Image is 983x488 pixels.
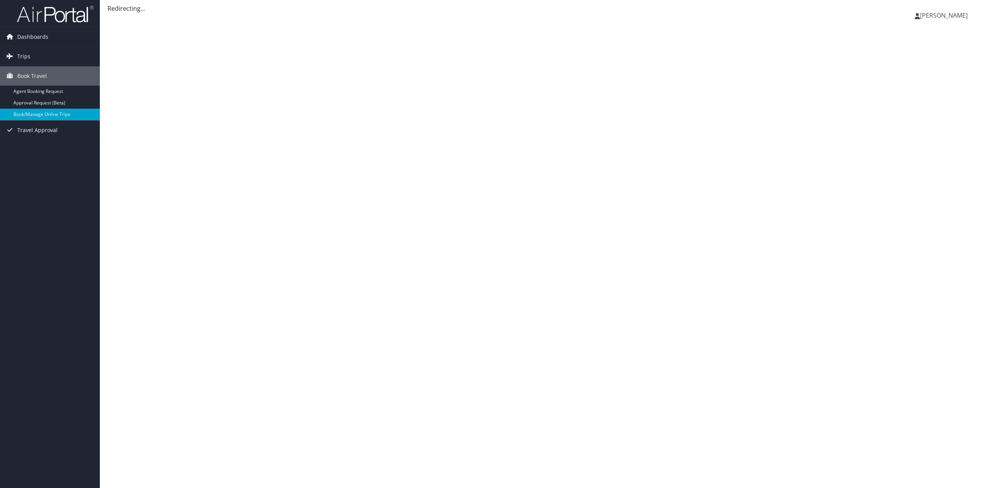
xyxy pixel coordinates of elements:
a: [PERSON_NAME] [915,4,975,27]
span: Travel Approval [17,121,58,140]
span: [PERSON_NAME] [920,11,968,20]
div: Redirecting... [108,4,975,13]
img: airportal-logo.png [17,5,94,23]
span: Trips [17,47,30,66]
span: Book Travel [17,66,47,86]
span: Dashboards [17,27,48,46]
